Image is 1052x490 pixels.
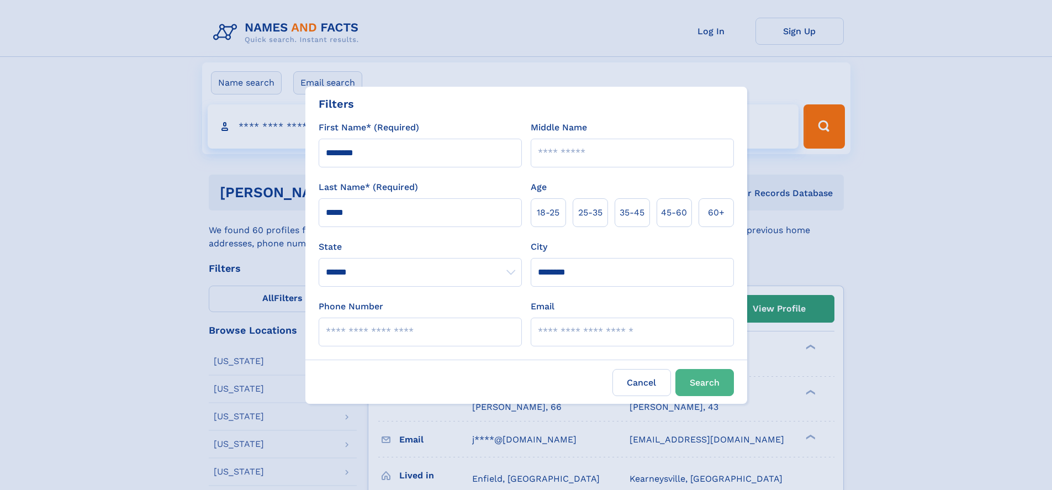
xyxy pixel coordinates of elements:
span: 60+ [708,206,725,219]
label: Age [531,181,547,194]
label: Last Name* (Required) [319,181,418,194]
label: Email [531,300,554,313]
label: Cancel [612,369,671,396]
button: Search [675,369,734,396]
label: First Name* (Required) [319,121,419,134]
label: Phone Number [319,300,383,313]
div: Filters [319,96,354,112]
span: 35‑45 [620,206,644,219]
span: 18‑25 [537,206,559,219]
label: Middle Name [531,121,587,134]
span: 25‑35 [578,206,602,219]
label: City [531,240,547,254]
span: 45‑60 [661,206,687,219]
label: State [319,240,522,254]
